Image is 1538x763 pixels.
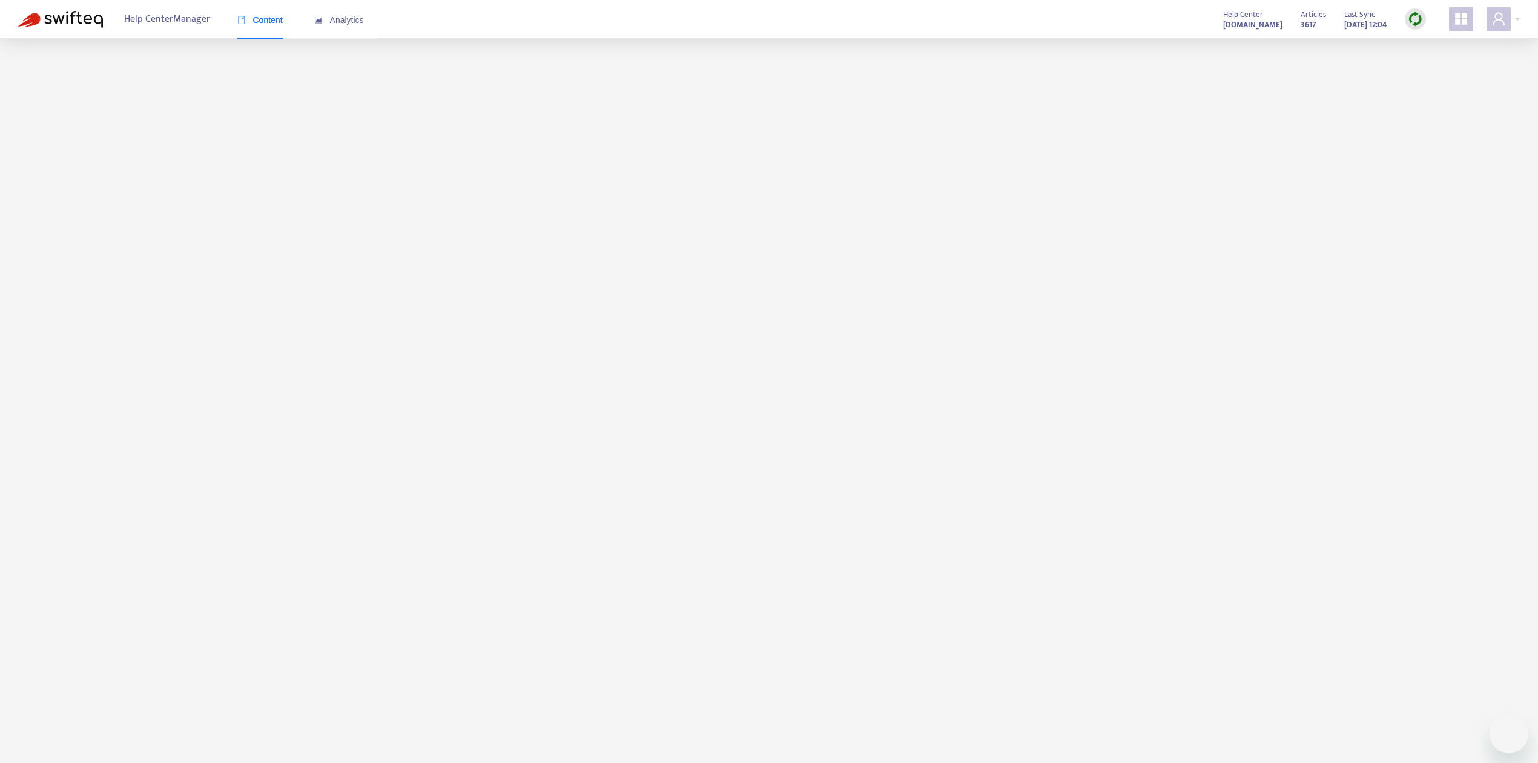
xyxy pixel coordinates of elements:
[124,8,210,31] span: Help Center Manager
[1223,18,1282,31] a: [DOMAIN_NAME]
[314,15,364,25] span: Analytics
[1491,12,1506,26] span: user
[1454,12,1468,26] span: appstore
[1490,715,1528,753] iframe: Botón para iniciar la ventana de mensajería
[1344,8,1375,21] span: Last Sync
[1344,18,1387,31] strong: [DATE] 12:04
[314,16,323,24] span: area-chart
[1301,8,1326,21] span: Articles
[1223,8,1263,21] span: Help Center
[237,15,283,25] span: Content
[1301,18,1316,31] strong: 3617
[18,11,103,28] img: Swifteq
[1408,12,1423,27] img: sync.dc5367851b00ba804db3.png
[237,16,246,24] span: book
